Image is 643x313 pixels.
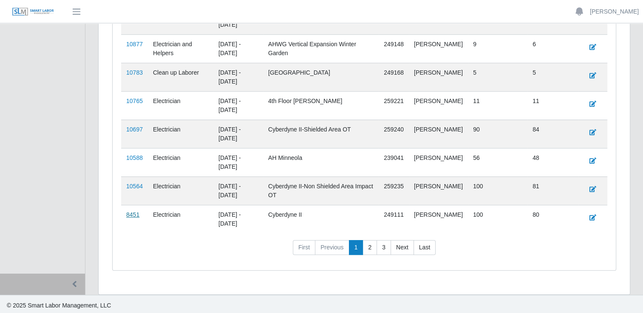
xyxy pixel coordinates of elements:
[379,176,409,205] td: 259235
[379,63,409,91] td: 249168
[213,91,263,120] td: [DATE] - [DATE]
[263,91,379,120] td: 4th Floor [PERSON_NAME]
[468,91,527,120] td: 11
[391,240,414,255] a: Next
[527,148,578,176] td: 48
[263,205,379,233] td: Cyberdyne II
[409,148,468,176] td: [PERSON_NAME]
[409,34,468,63] td: [PERSON_NAME]
[263,148,379,176] td: AH Minneola
[12,7,54,17] img: SLM Logo
[527,176,578,205] td: 81
[263,176,379,205] td: Cyberdyne II-Non Shielded Area Impact OT
[213,176,263,205] td: [DATE] - [DATE]
[263,120,379,148] td: Cyberdyne II-Shielded Area OT
[468,120,527,148] td: 90
[263,34,379,63] td: AHWG Vertical Expansion Winter Garden
[126,211,139,218] a: 8451
[409,176,468,205] td: [PERSON_NAME]
[414,240,436,255] a: Last
[527,91,578,120] td: 11
[468,34,527,63] td: 9
[379,91,409,120] td: 259221
[263,63,379,91] td: [GEOGRAPHIC_DATA]
[126,98,143,104] a: 10765
[527,120,578,148] td: 84
[213,148,263,176] td: [DATE] - [DATE]
[148,205,213,233] td: Electrician
[126,154,143,161] a: 10588
[409,91,468,120] td: [PERSON_NAME]
[349,240,363,255] a: 1
[7,302,111,309] span: © 2025 Smart Labor Management, LLC
[409,205,468,233] td: [PERSON_NAME]
[148,91,213,120] td: Electrician
[527,34,578,63] td: 6
[148,176,213,205] td: Electrician
[148,120,213,148] td: Electrician
[121,240,607,262] nav: pagination
[213,120,263,148] td: [DATE] - [DATE]
[468,176,527,205] td: 100
[527,63,578,91] td: 5
[213,205,263,233] td: [DATE] - [DATE]
[213,63,263,91] td: [DATE] - [DATE]
[213,34,263,63] td: [DATE] - [DATE]
[126,183,143,190] a: 10564
[379,120,409,148] td: 259240
[527,205,578,233] td: 80
[468,148,527,176] td: 56
[409,120,468,148] td: [PERSON_NAME]
[379,34,409,63] td: 249148
[468,63,527,91] td: 5
[148,63,213,91] td: Clean up Laborer
[148,34,213,63] td: Electrician and Helpers
[126,126,143,133] a: 10697
[379,148,409,176] td: 239041
[363,240,377,255] a: 2
[590,7,639,16] a: [PERSON_NAME]
[126,69,143,76] a: 10783
[409,63,468,91] td: [PERSON_NAME]
[379,205,409,233] td: 249111
[148,148,213,176] td: Electrician
[468,205,527,233] td: 100
[126,41,143,48] a: 10877
[377,240,391,255] a: 3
